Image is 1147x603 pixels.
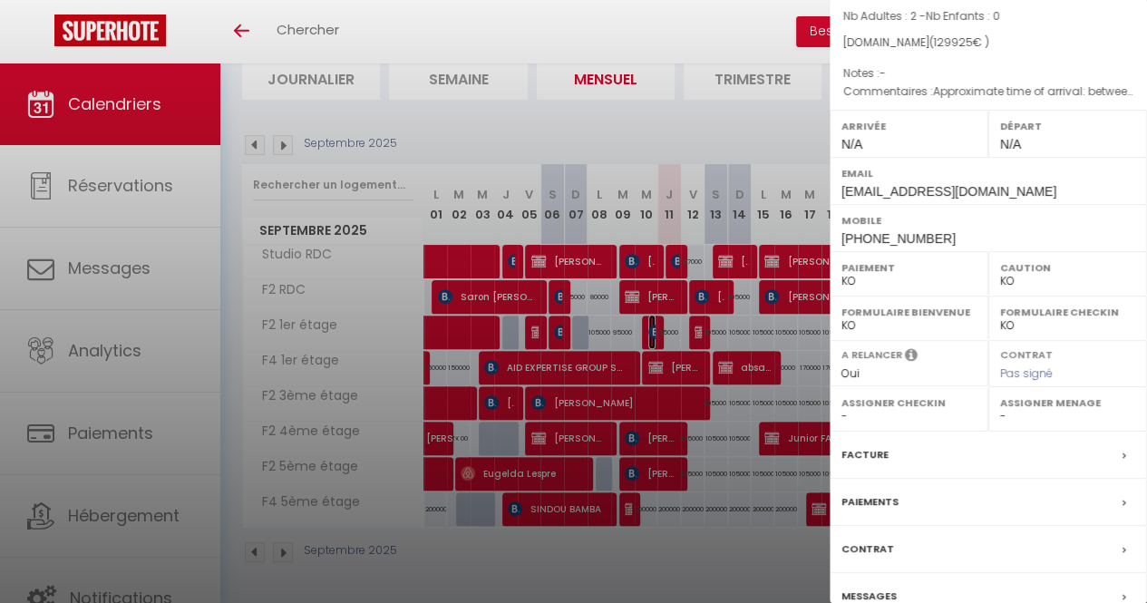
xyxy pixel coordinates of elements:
[934,34,973,50] span: 129925
[1000,137,1021,151] span: N/A
[1000,365,1053,381] span: Pas signé
[841,164,1135,182] label: Email
[1070,521,1133,589] iframe: Chat
[841,137,862,151] span: N/A
[929,34,989,50] span: ( € )
[880,65,886,81] span: -
[841,445,889,464] label: Facture
[843,83,1133,101] p: Commentaires :
[1000,394,1135,412] label: Assigner Menage
[1000,347,1053,359] label: Contrat
[905,347,918,367] i: Sélectionner OUI si vous souhaiter envoyer les séquences de messages post-checkout
[1000,258,1135,277] label: Caution
[841,117,977,135] label: Arrivée
[843,34,1133,52] div: [DOMAIN_NAME]
[841,258,977,277] label: Paiement
[926,8,1000,24] span: Nb Enfants : 0
[841,347,902,363] label: A relancer
[841,231,956,246] span: [PHONE_NUMBER]
[841,394,977,412] label: Assigner Checkin
[841,540,894,559] label: Contrat
[843,64,1133,83] p: Notes :
[841,184,1056,199] span: [EMAIL_ADDRESS][DOMAIN_NAME]
[843,8,1000,24] span: Nb Adultes : 2 -
[841,303,977,321] label: Formulaire Bienvenue
[841,211,1135,229] label: Mobile
[841,492,899,511] label: Paiements
[1000,117,1135,135] label: Départ
[1000,303,1135,321] label: Formulaire Checkin
[15,7,69,62] button: Ouvrir le widget de chat LiveChat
